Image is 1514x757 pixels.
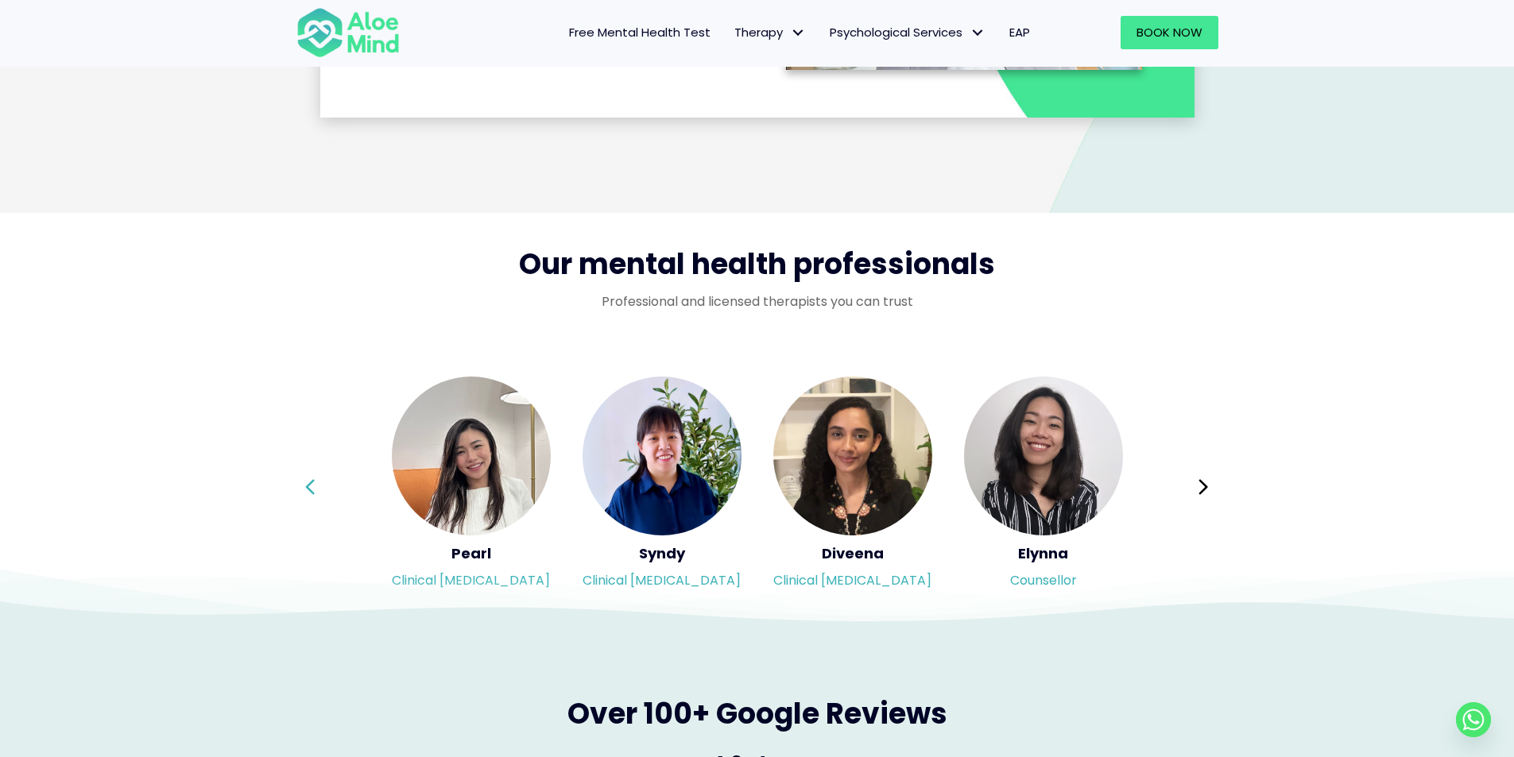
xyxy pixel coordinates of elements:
span: Our mental health professionals [519,244,995,284]
a: <h5>Elynna</h5><p>Counsellor</p> ElynnaCounsellor [964,377,1123,597]
h5: Pearl [392,543,551,563]
span: Psychological Services [830,24,985,41]
nav: Menu [420,16,1042,49]
span: Over 100+ Google Reviews [567,693,947,734]
h5: Syndy [583,543,742,563]
img: <h5>Elynna</h5><p>Counsellor</p> [964,377,1123,535]
h5: Elynna [964,543,1123,563]
h5: Diveena [773,543,932,563]
p: Professional and licensed therapists you can trust [296,292,1218,311]
span: EAP [1009,24,1030,41]
span: Free Mental Health Test [569,24,711,41]
span: Therapy: submenu [787,21,810,44]
img: <h5>Syndy</h5><p>Clinical psychologist</p> [583,377,742,535]
a: Whatsapp [1456,702,1491,737]
div: Slide 17 of 3 [964,375,1123,599]
a: Free Mental Health Test [557,16,722,49]
img: <h5>Diveena</h5><p>Clinical psychologist</p> [773,377,932,535]
div: Slide 15 of 3 [583,375,742,599]
img: Aloe mind Logo [296,6,400,59]
a: <h5>Diveena</h5><p>Clinical psychologist</p> DiveenaClinical [MEDICAL_DATA] [773,377,932,597]
a: Book Now [1121,16,1218,49]
div: Slide 14 of 3 [392,375,551,599]
div: Slide 16 of 3 [773,375,932,599]
img: <h5>Pearl</h5><p>Clinical psychologist</p> [392,377,551,535]
span: Therapy [734,24,806,41]
span: Psychological Services: submenu [966,21,989,44]
a: TherapyTherapy: submenu [722,16,818,49]
a: <h5>Pearl</h5><p>Clinical psychologist</p> PearlClinical [MEDICAL_DATA] [392,377,551,597]
a: <h5>Syndy</h5><p>Clinical psychologist</p> SyndyClinical [MEDICAL_DATA] [583,377,742,597]
span: Book Now [1136,24,1202,41]
a: EAP [997,16,1042,49]
a: Psychological ServicesPsychological Services: submenu [818,16,997,49]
